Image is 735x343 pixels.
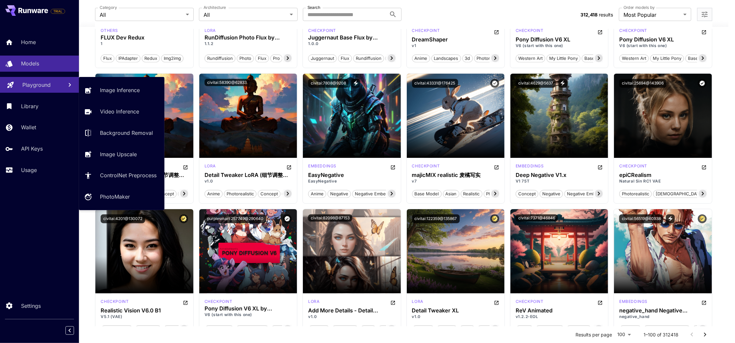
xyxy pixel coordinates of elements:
label: Architecture [204,5,226,11]
button: Open in CivitAI [701,28,707,36]
p: Results per page [576,331,612,338]
div: SD 1.5 [308,163,336,171]
p: v1.0 [412,314,499,320]
p: others [101,28,118,34]
p: Models [21,60,39,67]
div: SD 1.5 [619,163,647,171]
div: SDXL 1.0 [412,299,423,306]
div: FLUX.1 D [205,28,216,34]
button: Open in CivitAI [494,299,499,306]
span: rundiffusion [354,55,384,62]
span: 312,418 [580,12,598,17]
button: civitai:4201@130072 [101,214,145,223]
h3: Detail Tweaker LoRA (细节调整LoRA) [205,172,292,178]
h3: Deep Negative V1.x [516,172,603,178]
span: IPAdapter [116,55,140,62]
span: [DEMOGRAPHIC_DATA] [653,191,706,197]
button: Open in CivitAI [390,299,396,306]
h3: DreamShaper [412,37,499,43]
button: Open in CivitAI [701,163,707,171]
span: negative [540,191,563,197]
span: base model [582,55,611,62]
span: negative embedding [565,191,612,197]
p: Library [21,102,38,110]
p: v1.0 [308,314,395,320]
p: v7 [412,178,499,184]
p: V6 (start with this one) [619,43,706,49]
button: Certified Model – Vetted for best performance and includes a commercial license. [698,214,707,223]
span: photorealistic [475,55,506,62]
div: epiCRealism [619,172,706,178]
button: civitai:7371@46846 [516,214,558,222]
button: View trigger words [558,79,567,88]
p: embeddings [619,299,648,305]
p: checkpoint [205,299,233,305]
span: my little pony [547,55,580,62]
button: purplesmart:257749@290640 [205,214,266,223]
button: Open in CivitAI [494,28,499,36]
button: Open in CivitAI [598,299,603,306]
p: Background Removal [100,129,153,137]
button: civitai:4629@5637 [516,79,556,88]
span: negative [328,191,351,197]
div: SD 1.5 [412,163,440,171]
p: Natural Sin RC1 VAE [619,178,706,184]
p: embeddings [516,163,544,169]
a: Video Inference [79,104,164,120]
a: Background Removal [79,125,164,141]
p: v1 [412,43,499,49]
span: western art [620,55,649,62]
div: 100 [615,330,633,339]
p: checkpoint [412,163,440,169]
p: Image Upscale [100,150,137,158]
button: Open more filters [701,11,709,19]
span: anime [308,191,326,197]
label: Category [100,5,117,11]
p: lora [412,299,423,305]
span: Flux [101,55,114,62]
h3: ReV Animated [516,307,603,314]
button: civitai:43331@176425 [412,79,458,88]
h3: Detail Tweaker XL [412,307,499,314]
span: concept [516,191,538,197]
div: SD 1.5 [412,28,440,36]
p: checkpoint [619,28,647,34]
span: western art [516,55,545,62]
span: flux [256,55,269,62]
span: base model [412,191,441,197]
a: Image Upscale [79,146,164,162]
p: Video Inference [100,108,139,115]
p: 1.0.0 [308,41,395,47]
h3: majicMIX realistic 麦橘写实 [412,172,499,178]
h3: Juggernaut Base Flux by RunDiffusion [308,35,395,41]
button: Go to next page [698,328,712,341]
h3: EasyNegative [308,172,395,178]
p: negative_hand [619,314,706,320]
span: Add your payment card to enable full platform functionality. [51,7,65,15]
span: All [100,11,183,19]
a: Image Inference [79,82,164,98]
span: photo [237,55,254,62]
div: FLUX.1 D [308,28,336,34]
p: v1.0 [205,178,292,184]
span: concept [258,191,280,197]
p: checkpoint [516,28,544,34]
button: civitai:122359@135867 [412,214,460,223]
h3: Pony Diffusion V6 XL by PurpleSmart [205,306,292,312]
label: Order models by [624,5,655,11]
h3: negative_hand Negative Embedding [619,307,706,314]
button: View trigger words [666,214,675,223]
a: PhotoMaker [79,189,164,205]
p: checkpoint [101,299,129,305]
span: rundiffusion [205,55,235,62]
p: 1 [101,41,188,47]
h3: FLUX Dev Redux [101,35,188,41]
span: results [599,12,613,17]
span: my little pony [650,55,684,62]
div: Pony [619,28,647,36]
